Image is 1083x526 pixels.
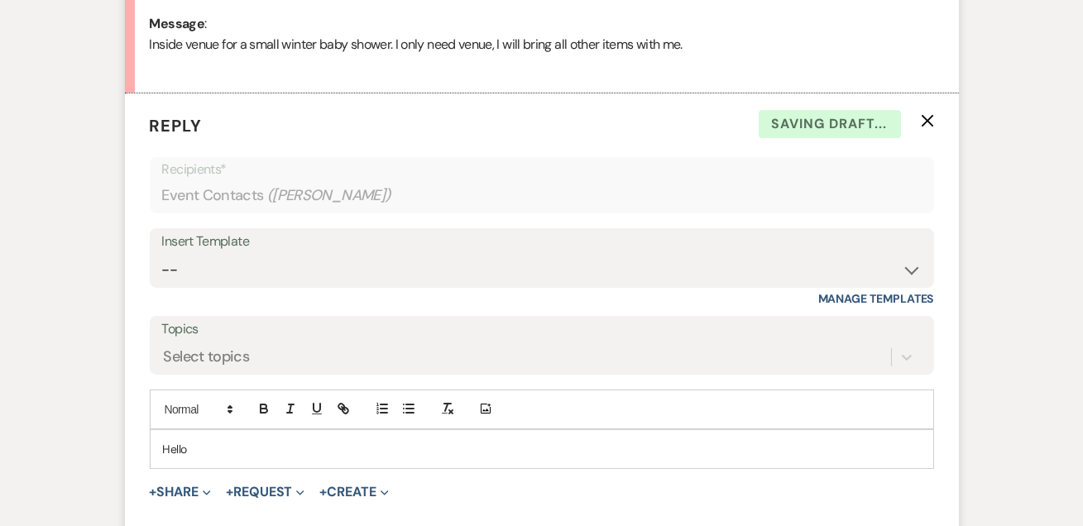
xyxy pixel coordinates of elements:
p: Hello [163,440,921,458]
p: Recipients* [162,159,922,180]
span: + [319,485,327,499]
button: Share [150,485,212,499]
span: + [150,485,157,499]
label: Topics [162,318,922,342]
div: Select topics [164,346,250,368]
span: Reply [150,115,203,136]
span: ( [PERSON_NAME] ) [267,184,391,207]
div: Insert Template [162,230,922,254]
button: Create [319,485,388,499]
a: Manage Templates [818,291,934,306]
div: Event Contacts [162,179,922,212]
button: Request [226,485,304,499]
b: Message [150,15,205,32]
span: Saving draft... [759,110,901,138]
span: + [226,485,233,499]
